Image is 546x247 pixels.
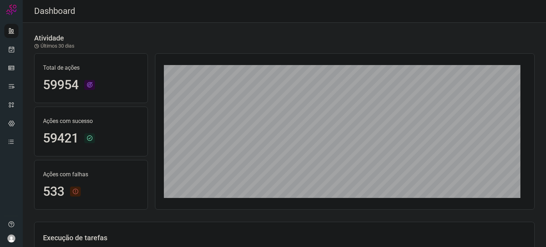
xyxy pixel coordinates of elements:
[43,131,79,146] h1: 59421
[34,6,75,16] h2: Dashboard
[43,77,79,93] h1: 59954
[43,184,64,199] h1: 533
[7,234,16,243] img: avatar-user-boy.jpg
[6,4,17,15] img: Logo
[43,117,139,125] p: Ações com sucesso
[43,233,526,242] h3: Execução de tarefas
[43,170,139,179] p: Ações com falhas
[34,42,74,50] p: Últimos 30 dias
[34,34,64,42] h3: Atividade
[43,64,139,72] p: Total de ações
